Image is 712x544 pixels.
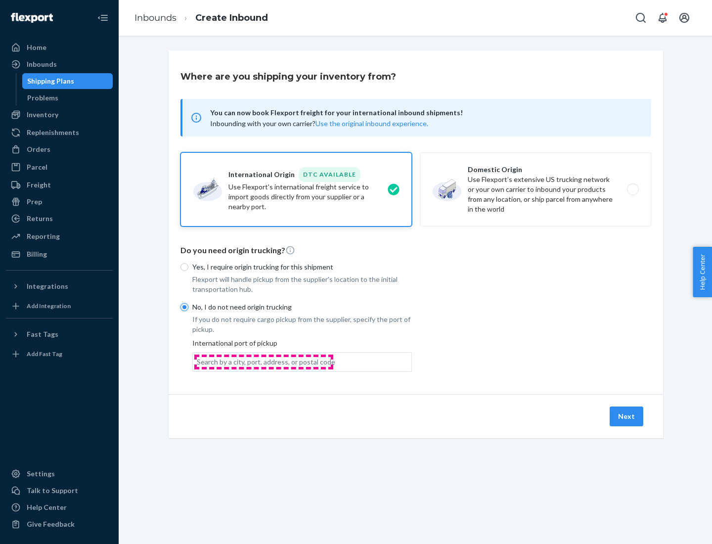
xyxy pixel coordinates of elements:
[27,249,47,259] div: Billing
[6,246,113,262] a: Billing
[180,303,188,311] input: No, I do not need origin trucking
[210,119,428,128] span: Inbounding with your own carrier?
[6,56,113,72] a: Inbounds
[6,466,113,482] a: Settings
[27,180,51,190] div: Freight
[653,8,672,28] button: Open notifications
[22,90,113,106] a: Problems
[192,262,412,272] p: Yes, I require origin trucking for this shipment
[210,107,639,119] span: You can now book Flexport freight for your international inbound shipments!
[6,159,113,175] a: Parcel
[192,302,412,312] p: No, I do not need origin trucking
[27,93,58,103] div: Problems
[6,228,113,244] a: Reporting
[6,278,113,294] button: Integrations
[22,73,113,89] a: Shipping Plans
[197,357,335,367] div: Search by a city, port, address, or postal code
[180,70,396,83] h3: Where are you shipping your inventory from?
[674,8,694,28] button: Open account menu
[127,3,276,33] ol: breadcrumbs
[27,197,42,207] div: Prep
[27,281,68,291] div: Integrations
[27,76,74,86] div: Shipping Plans
[195,12,268,23] a: Create Inbound
[6,40,113,55] a: Home
[134,12,177,23] a: Inbounds
[6,194,113,210] a: Prep
[192,274,412,294] p: Flexport will handle pickup from the supplier's location to the initial transportation hub.
[27,486,78,496] div: Talk to Support
[192,315,412,334] p: If you do not require cargo pickup from the supplier, specify the port of pickup.
[27,214,53,224] div: Returns
[631,8,651,28] button: Open Search Box
[27,350,62,358] div: Add Fast Tag
[693,247,712,297] button: Help Center
[6,346,113,362] a: Add Fast Tag
[6,107,113,123] a: Inventory
[315,119,428,129] button: Use the original inbound experience.
[6,516,113,532] button: Give Feedback
[180,245,651,256] p: Do you need origin trucking?
[93,8,113,28] button: Close Navigation
[192,338,412,372] div: International port of pickup
[6,141,113,157] a: Orders
[27,128,79,137] div: Replenishments
[27,59,57,69] div: Inbounds
[180,263,188,271] input: Yes, I require origin trucking for this shipment
[6,177,113,193] a: Freight
[27,519,75,529] div: Give Feedback
[6,326,113,342] button: Fast Tags
[6,125,113,140] a: Replenishments
[11,13,53,23] img: Flexport logo
[6,298,113,314] a: Add Integration
[27,231,60,241] div: Reporting
[27,502,67,512] div: Help Center
[6,483,113,499] a: Talk to Support
[610,407,643,426] button: Next
[27,162,47,172] div: Parcel
[27,144,50,154] div: Orders
[27,469,55,479] div: Settings
[27,110,58,120] div: Inventory
[27,329,58,339] div: Fast Tags
[6,211,113,227] a: Returns
[27,302,71,310] div: Add Integration
[27,43,46,52] div: Home
[6,499,113,515] a: Help Center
